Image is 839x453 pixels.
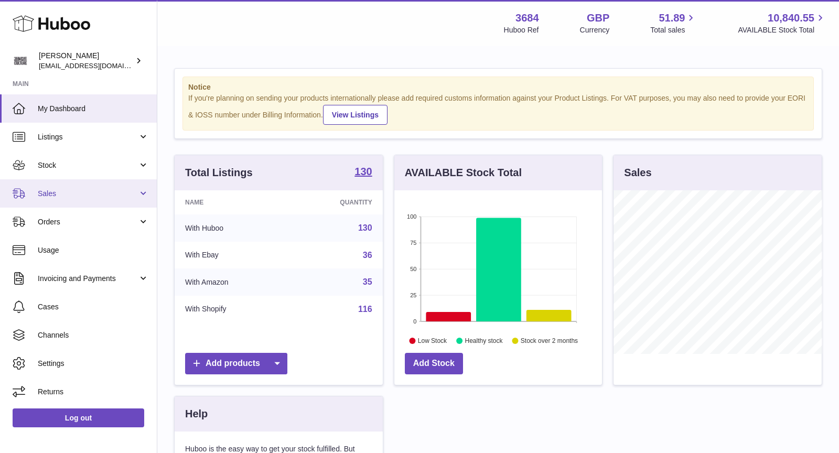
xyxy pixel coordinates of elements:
[38,189,138,199] span: Sales
[465,337,503,344] text: Healthy stock
[38,104,149,114] span: My Dashboard
[13,53,28,69] img: theinternationalventure@gmail.com
[410,240,416,246] text: 75
[175,242,288,269] td: With Ebay
[38,160,138,170] span: Stock
[188,93,808,125] div: If you're planning on sending your products internationally please add required customs informati...
[185,166,253,180] h3: Total Listings
[418,337,447,344] text: Low Stock
[738,25,826,35] span: AVAILABLE Stock Total
[288,190,383,214] th: Quantity
[624,166,651,180] h3: Sales
[38,245,149,255] span: Usage
[358,305,372,314] a: 116
[413,318,416,325] text: 0
[650,25,697,35] span: Total sales
[185,353,287,374] a: Add products
[515,11,539,25] strong: 3684
[410,266,416,272] text: 50
[354,166,372,177] strong: 130
[650,11,697,35] a: 51.89 Total sales
[175,190,288,214] th: Name
[768,11,814,25] span: 10,840.55
[410,292,416,298] text: 25
[407,213,416,220] text: 100
[659,11,685,25] span: 51.89
[363,251,372,260] a: 36
[521,337,578,344] text: Stock over 2 months
[504,25,539,35] div: Huboo Ref
[354,166,372,179] a: 130
[580,25,610,35] div: Currency
[587,11,609,25] strong: GBP
[405,353,463,374] a: Add Stock
[175,268,288,296] td: With Amazon
[323,105,388,125] a: View Listings
[188,82,808,92] strong: Notice
[39,51,133,71] div: [PERSON_NAME]
[185,407,208,421] h3: Help
[175,296,288,323] td: With Shopify
[175,214,288,242] td: With Huboo
[738,11,826,35] a: 10,840.55 AVAILABLE Stock Total
[39,61,154,70] span: [EMAIL_ADDRESS][DOMAIN_NAME]
[38,274,138,284] span: Invoicing and Payments
[13,408,144,427] a: Log out
[38,132,138,142] span: Listings
[405,166,522,180] h3: AVAILABLE Stock Total
[38,302,149,312] span: Cases
[38,387,149,397] span: Returns
[363,277,372,286] a: 35
[38,359,149,369] span: Settings
[358,223,372,232] a: 130
[38,217,138,227] span: Orders
[38,330,149,340] span: Channels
